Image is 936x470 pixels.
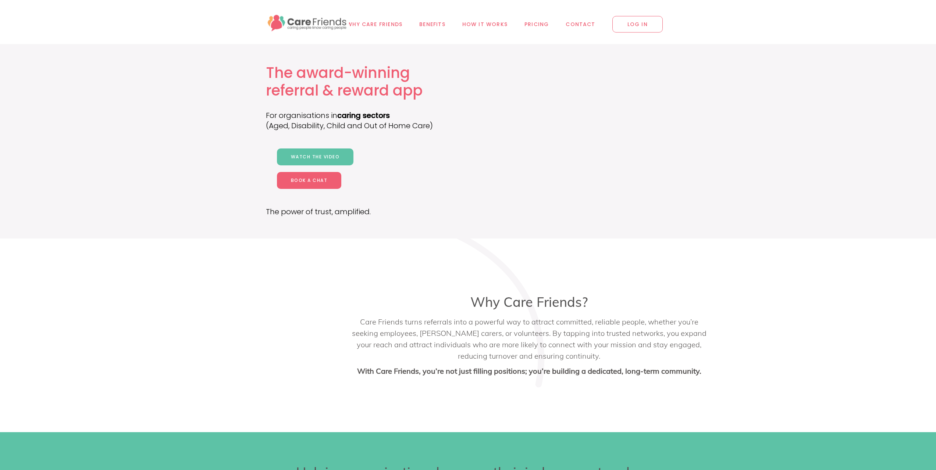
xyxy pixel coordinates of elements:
[351,316,707,362] p: Care Friends turns referrals into a powerful way to attract committed, reliable people, whether y...
[351,294,707,310] h3: Why Care Friends?
[291,177,328,183] span: Book a chat
[347,20,402,29] span: Why Care Friends
[277,148,354,165] a: Watch the video
[266,110,451,121] p: For organisations in
[524,20,549,29] span: Pricing
[266,121,451,131] p: (Aged, Disability, Child and Out of Home Care)
[419,20,445,29] span: Benefits
[277,172,342,189] a: Book a chat
[266,207,451,217] p: The power of trust, amplified.
[266,64,451,99] h1: The award-winning referral & reward app
[337,110,390,121] b: caring sectors
[291,154,340,160] span: Watch the video
[357,366,701,376] strong: With Care Friends, you’re not just filling positions; you’re building a dedicated, long-term comm...
[612,16,663,33] span: LOG IN
[462,20,508,29] span: How it works
[566,20,595,29] span: Contact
